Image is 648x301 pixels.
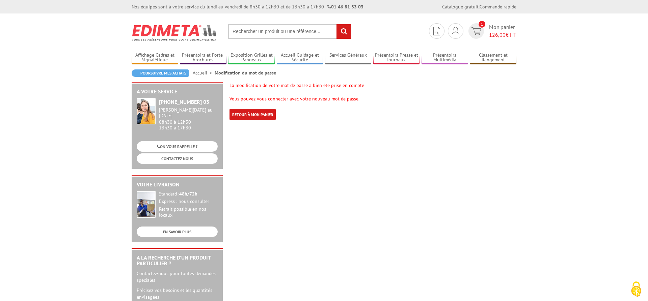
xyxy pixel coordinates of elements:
[193,70,215,76] a: Accueil
[137,227,218,237] a: EN SAVOIR PLUS
[137,153,218,164] a: CONTACTEZ-NOUS
[137,255,218,267] h2: A la recherche d'un produit particulier ?
[628,281,645,298] img: Cookies (fenêtre modale)
[137,191,156,218] img: widget-livraison.jpg
[159,206,218,218] div: Retrait possible en nos locaux
[159,98,209,105] strong: [PHONE_NUMBER] 03
[479,21,485,28] span: 1
[336,24,351,39] input: rechercher
[373,52,420,63] a: Présentoirs Presse et Journaux
[470,52,516,63] a: Classement et Rangement
[137,287,218,300] p: Précisez vos besoins et les quantités envisagées
[489,31,516,39] span: € HT
[480,4,516,10] a: Commande rapide
[230,109,276,120] a: Retour à mon panier
[489,31,506,38] span: 126,00
[215,69,276,76] li: Modification du mot de passe
[471,27,481,35] img: devis rapide
[228,52,275,63] a: Exposition Grilles et Panneaux
[137,182,218,188] h2: Votre livraison
[159,107,218,130] div: 08h30 à 12h30 13h30 à 17h30
[137,141,218,152] a: ON VOUS RAPPELLE ?
[159,107,218,119] div: [PERSON_NAME][DATE] au [DATE]
[442,4,479,10] a: Catalogue gratuit
[230,82,516,120] div: La modification de votre mot de passe a bien été prise en compte Vous pouvez vous connecter avec ...
[132,52,178,63] a: Affichage Cadres et Signalétique
[228,24,351,39] input: Rechercher un produit ou une référence...
[179,191,197,197] strong: 48h/72h
[180,52,226,63] a: Présentoirs et Porte-brochures
[159,199,218,205] div: Express : nous consulter
[277,52,323,63] a: Accueil Guidage et Sécurité
[137,89,218,95] h2: A votre service
[467,23,516,39] a: devis rapide 1 Mon panier 126,00€ HT
[325,52,372,63] a: Services Généraux
[132,69,189,77] a: Poursuivre mes achats
[132,20,218,45] img: Edimeta
[159,191,218,197] div: Standard :
[489,23,516,39] span: Mon panier
[433,27,440,35] img: devis rapide
[624,278,648,301] button: Cookies (fenêtre modale)
[422,52,468,63] a: Présentoirs Multimédia
[442,3,516,10] div: |
[137,98,156,124] img: widget-service.jpg
[132,3,363,10] div: Nos équipes sont à votre service du lundi au vendredi de 8h30 à 12h30 et de 13h30 à 17h30
[452,27,459,35] img: devis rapide
[137,270,218,283] p: Contactez-nous pour toutes demandes spéciales
[327,4,363,10] strong: 01 46 81 33 03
